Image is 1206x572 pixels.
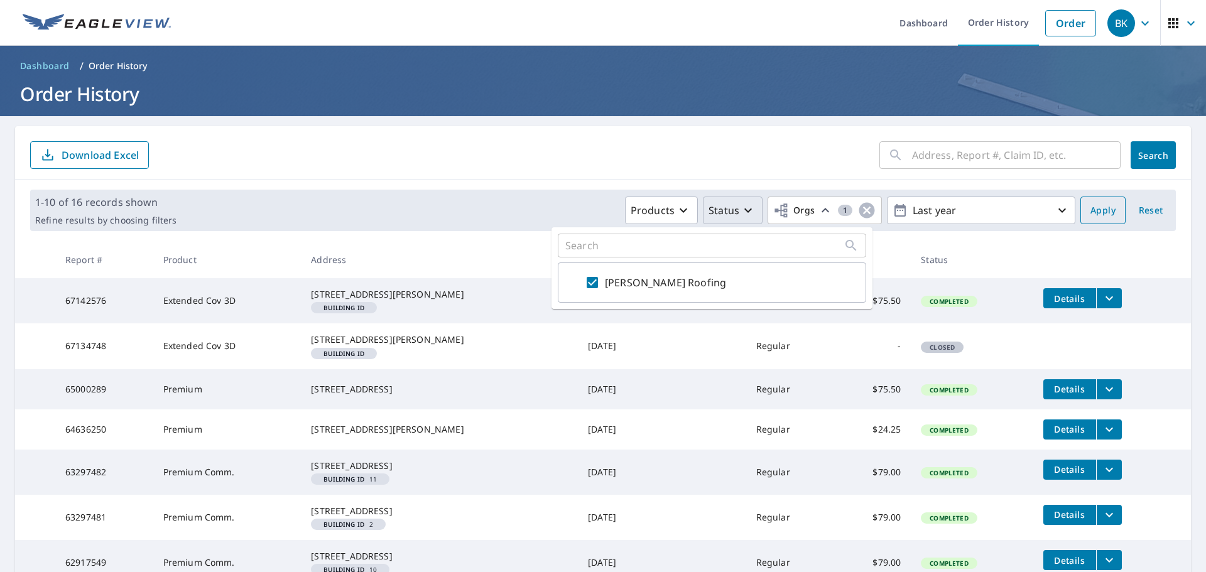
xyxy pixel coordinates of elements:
[625,197,698,224] button: Products
[922,514,975,522] span: Completed
[703,197,763,224] button: Status
[1043,379,1096,399] button: detailsBtn-65000289
[1051,423,1089,435] span: Details
[605,275,726,290] label: [PERSON_NAME] Roofing
[55,495,153,540] td: 63297481
[1045,10,1096,36] a: Order
[30,141,149,169] button: Download Excel
[80,58,84,73] li: /
[316,476,384,482] span: 11
[565,240,844,252] input: Search
[908,200,1055,222] p: Last year
[1107,9,1135,37] div: BK
[55,409,153,450] td: 64636250
[153,323,301,369] td: Extended Cov 3D
[746,369,834,409] td: Regular
[746,409,834,450] td: Regular
[578,409,655,450] td: [DATE]
[323,350,364,357] em: Building ID
[1136,203,1166,219] span: Reset
[834,495,911,540] td: $79.00
[153,278,301,323] td: Extended Cov 3D
[746,323,834,369] td: Regular
[1141,149,1166,161] span: Search
[55,241,153,278] th: Report #
[1051,383,1089,395] span: Details
[35,215,177,226] p: Refine results by choosing filters
[323,476,364,482] em: Building ID
[1096,505,1122,525] button: filesDropdownBtn-63297481
[578,323,655,369] td: [DATE]
[922,559,975,568] span: Completed
[709,203,739,218] p: Status
[153,241,301,278] th: Product
[153,409,301,450] td: Premium
[1096,288,1122,308] button: filesDropdownBtn-67142576
[631,203,675,218] p: Products
[15,56,1191,76] nav: breadcrumb
[15,56,75,76] a: Dashboard
[311,423,568,436] div: [STREET_ADDRESS][PERSON_NAME]
[23,14,171,33] img: EV Logo
[15,81,1191,107] h1: Order History
[922,468,975,477] span: Completed
[887,197,1075,224] button: Last year
[1051,509,1089,521] span: Details
[911,241,1033,278] th: Status
[834,450,911,495] td: $79.00
[153,369,301,409] td: Premium
[55,323,153,369] td: 67134748
[1131,197,1171,224] button: Reset
[55,278,153,323] td: 67142576
[768,197,882,224] button: Orgs1
[35,195,177,210] p: 1-10 of 16 records shown
[55,450,153,495] td: 63297482
[834,409,911,450] td: $24.25
[323,305,364,311] em: Building ID
[1080,197,1126,224] button: Apply
[922,343,962,352] span: Closed
[1131,141,1176,169] button: Search
[1043,460,1096,480] button: detailsBtn-63297482
[746,450,834,495] td: Regular
[311,333,568,346] div: [STREET_ADDRESS][PERSON_NAME]
[746,495,834,540] td: Regular
[1051,554,1089,566] span: Details
[838,206,852,215] span: 1
[311,460,568,472] div: [STREET_ADDRESS]
[922,297,975,306] span: Completed
[20,60,70,72] span: Dashboard
[922,386,975,394] span: Completed
[1043,288,1096,308] button: detailsBtn-67142576
[1051,463,1089,475] span: Details
[1090,203,1116,219] span: Apply
[316,521,381,527] span: 2
[1096,550,1122,570] button: filesDropdownBtn-62917549
[89,60,148,72] p: Order History
[311,383,568,396] div: [STREET_ADDRESS]
[834,369,911,409] td: $75.50
[1096,379,1122,399] button: filesDropdownBtn-65000289
[912,138,1121,173] input: Address, Report #, Claim ID, etc.
[1043,505,1096,525] button: detailsBtn-63297481
[301,241,578,278] th: Address
[153,495,301,540] td: Premium Comm.
[311,505,568,517] div: [STREET_ADDRESS]
[62,148,139,162] p: Download Excel
[55,369,153,409] td: 65000289
[834,323,911,369] td: -
[1096,460,1122,480] button: filesDropdownBtn-63297482
[323,521,364,527] em: Building ID
[922,426,975,434] span: Completed
[153,450,301,495] td: Premium Comm.
[1043,550,1096,570] button: detailsBtn-62917549
[578,495,655,540] td: [DATE]
[311,550,568,563] div: [STREET_ADDRESS]
[311,288,568,301] div: [STREET_ADDRESS][PERSON_NAME]
[578,450,655,495] td: [DATE]
[1043,419,1096,440] button: detailsBtn-64636250
[1051,293,1089,305] span: Details
[1096,419,1122,440] button: filesDropdownBtn-64636250
[578,369,655,409] td: [DATE]
[773,203,815,219] span: Orgs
